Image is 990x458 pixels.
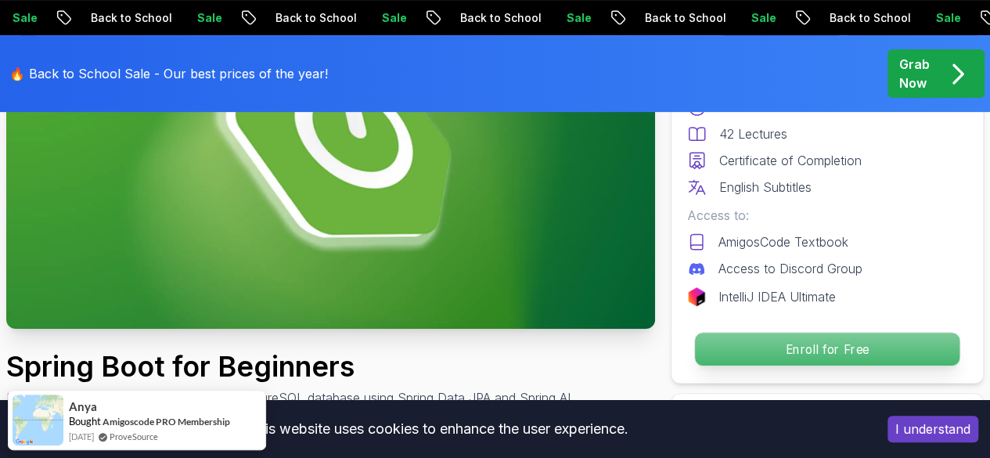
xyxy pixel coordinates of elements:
p: Sale [736,10,786,26]
h1: Spring Boot for Beginners [6,351,571,382]
p: Back to School [445,10,551,26]
a: ProveSource [110,430,158,443]
p: IntelliJ IDEA Ultimate [718,287,836,306]
p: Sale [551,10,601,26]
button: Enroll for Free [694,332,960,366]
p: Sale [182,10,232,26]
p: Access to: [687,206,967,225]
p: Access to Discord Group [718,259,862,278]
p: Enroll for Free [695,333,959,366]
p: Sale [920,10,970,26]
span: Bought [69,415,101,427]
p: 42 Lectures [719,124,787,143]
span: [DATE] [69,430,94,443]
p: Back to School [75,10,182,26]
p: Sale [366,10,416,26]
p: Certificate of Completion [719,151,862,170]
span: Anya [69,400,97,413]
p: English Subtitles [719,178,812,197]
p: Back to School [260,10,366,26]
p: Back to School [814,10,920,26]
a: Amigoscode PRO Membership [103,416,230,427]
p: Build a CRUD API with Spring Boot and PostgreSQL database using Spring Data JPA and Spring AI [6,388,571,407]
img: provesource social proof notification image [13,395,63,445]
button: Accept cookies [887,416,978,442]
p: AmigosCode Textbook [718,233,848,251]
div: This website uses cookies to enhance the user experience. [12,412,864,446]
p: 🔥 Back to School Sale - Our best prices of the year! [9,64,328,83]
img: jetbrains logo [687,287,706,306]
p: Back to School [629,10,736,26]
p: Grab Now [899,55,930,92]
